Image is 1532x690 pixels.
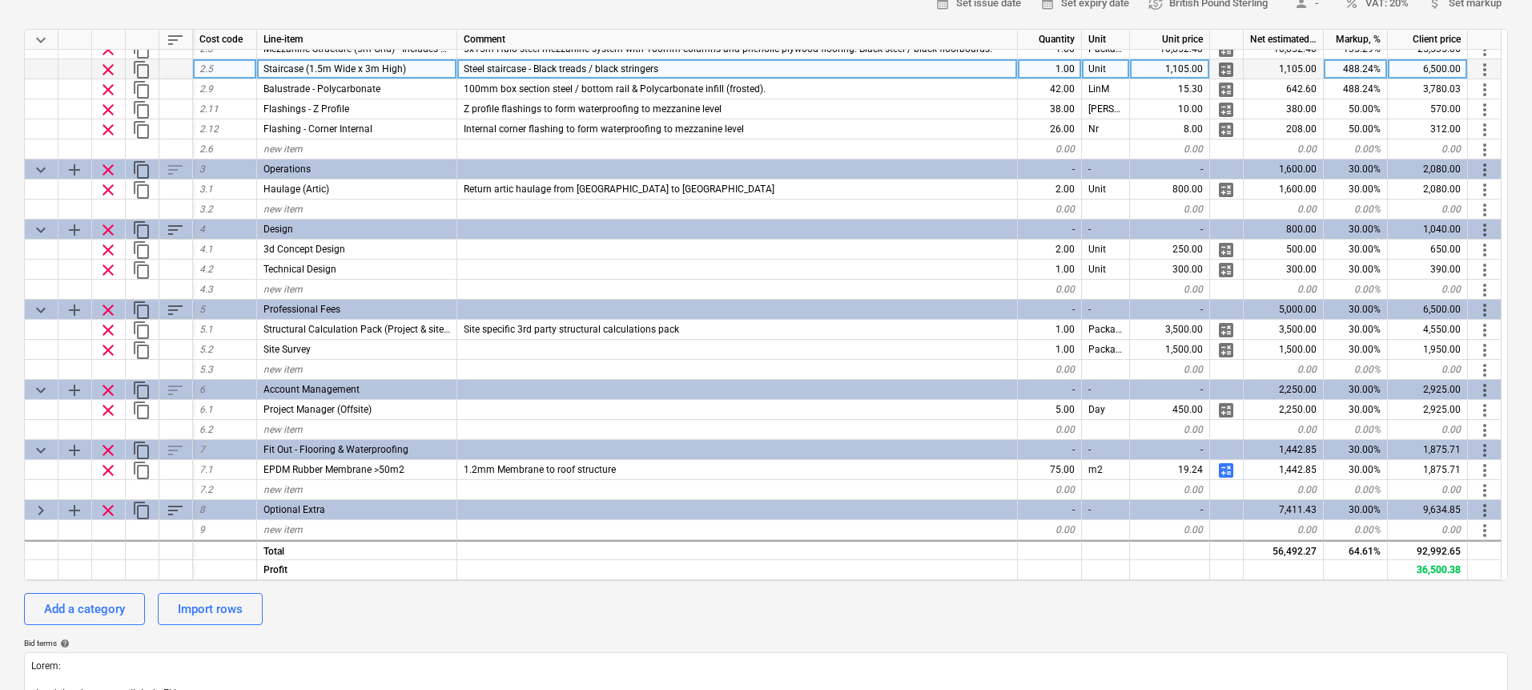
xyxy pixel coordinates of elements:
[132,501,151,520] span: Duplicate category
[99,160,118,180] span: Remove row
[1324,480,1388,500] div: 0.00%
[263,103,349,115] span: Flashings - Z Profile
[65,501,84,520] span: Add sub category to row
[1324,300,1388,320] div: 30.00%
[1082,340,1130,360] div: Package
[1475,160,1494,180] span: More actions
[1216,260,1236,280] span: Manage detailed breakdown for the row
[1018,159,1082,180] div: -
[199,63,213,75] span: 2.5
[1130,480,1210,500] div: 0.00
[199,103,219,115] span: 2.11
[1324,30,1388,50] div: Markup, %
[1082,99,1130,119] div: [PERSON_NAME]
[1475,260,1494,280] span: More actions
[1388,380,1468,400] div: 2,925.00
[1244,500,1324,520] div: 7,411.43
[1324,500,1388,520] div: 30.00%
[99,180,118,200] span: Remove row
[166,30,185,50] span: Sort rows within table
[1082,400,1130,420] div: Day
[1388,559,1468,579] div: 36,500.38
[1244,59,1324,79] div: 1,105.00
[1130,200,1210,220] div: 0.00
[199,43,213,54] span: 2.3
[1244,139,1324,159] div: 0.00
[1018,400,1082,420] div: 5.00
[1324,200,1388,220] div: 0.00%
[1130,30,1210,50] div: Unit price
[99,461,118,480] span: Remove row
[199,244,213,255] span: 4.1
[1018,460,1082,480] div: 75.00
[199,143,213,155] span: 2.6
[99,240,118,260] span: Remove row
[1244,220,1324,240] div: 800.00
[1324,79,1388,99] div: 488.24%
[31,301,50,320] span: Collapse category
[132,441,151,460] span: Duplicate category
[65,301,84,320] span: Add sub category to row
[132,401,151,420] span: Duplicate row
[263,324,482,335] span: Structural Calculation Pack (Project & site specific)
[132,260,151,280] span: Duplicate row
[1475,321,1494,340] span: More actions
[1324,520,1388,540] div: 0.00%
[1018,340,1082,360] div: 1.00
[1388,159,1468,180] div: 2,080.00
[31,441,50,460] span: Collapse category
[1475,481,1494,500] span: More actions
[1475,361,1494,380] span: More actions
[1475,140,1494,159] span: More actions
[1130,220,1210,240] div: -
[1216,60,1236,79] span: Manage detailed breakdown for the row
[263,244,345,255] span: 3d Concept Design
[1388,320,1468,340] div: 4,550.00
[1324,539,1388,559] div: 64.61%
[1475,301,1494,320] span: More actions
[1130,99,1210,119] div: 10.00
[1388,500,1468,520] div: 9,634.85
[1244,440,1324,460] div: 1,442.85
[199,163,205,175] span: 3
[1018,240,1082,260] div: 2.00
[31,501,50,520] span: Expand category
[1082,30,1130,50] div: Unit
[99,341,118,360] span: Remove row
[1018,99,1082,119] div: 38.00
[1475,521,1494,540] span: More actions
[1130,139,1210,159] div: 0.00
[1082,59,1130,79] div: Unit
[1244,240,1324,260] div: 500.00
[1244,280,1324,300] div: 0.00
[1324,139,1388,159] div: 0.00%
[263,83,380,95] span: Balustrade - Polycarbonate
[1018,220,1082,240] div: -
[1388,340,1468,360] div: 1,950.00
[1018,280,1082,300] div: 0.00
[1244,400,1324,420] div: 2,250.00
[99,441,118,460] span: Remove row
[464,324,679,335] span: Site specific 3rd party structural calculations pack
[1324,180,1388,200] div: 30.00%
[65,220,84,240] span: Add sub category to row
[1475,401,1494,420] span: More actions
[166,220,185,240] span: Sort rows within category
[1018,480,1082,500] div: 0.00
[263,284,303,295] span: new item
[464,103,722,115] span: Z profile flashings to form waterproofing to mezzanine level
[464,43,992,54] span: 5x15m Halo steel mezzanine system with 100mm columns and phenolic plywood flooring. Black steel /...
[99,321,118,340] span: Remove row
[199,264,213,275] span: 4.2
[263,344,311,355] span: Site Survey
[1475,501,1494,520] span: More actions
[199,224,205,235] span: 4
[1475,200,1494,220] span: More actions
[1324,59,1388,79] div: 488.24%
[1130,440,1210,460] div: -
[1082,460,1130,480] div: m2
[1388,139,1468,159] div: 0.00
[1018,260,1082,280] div: 1.00
[166,301,185,320] span: Sort rows within category
[1324,220,1388,240] div: 30.00%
